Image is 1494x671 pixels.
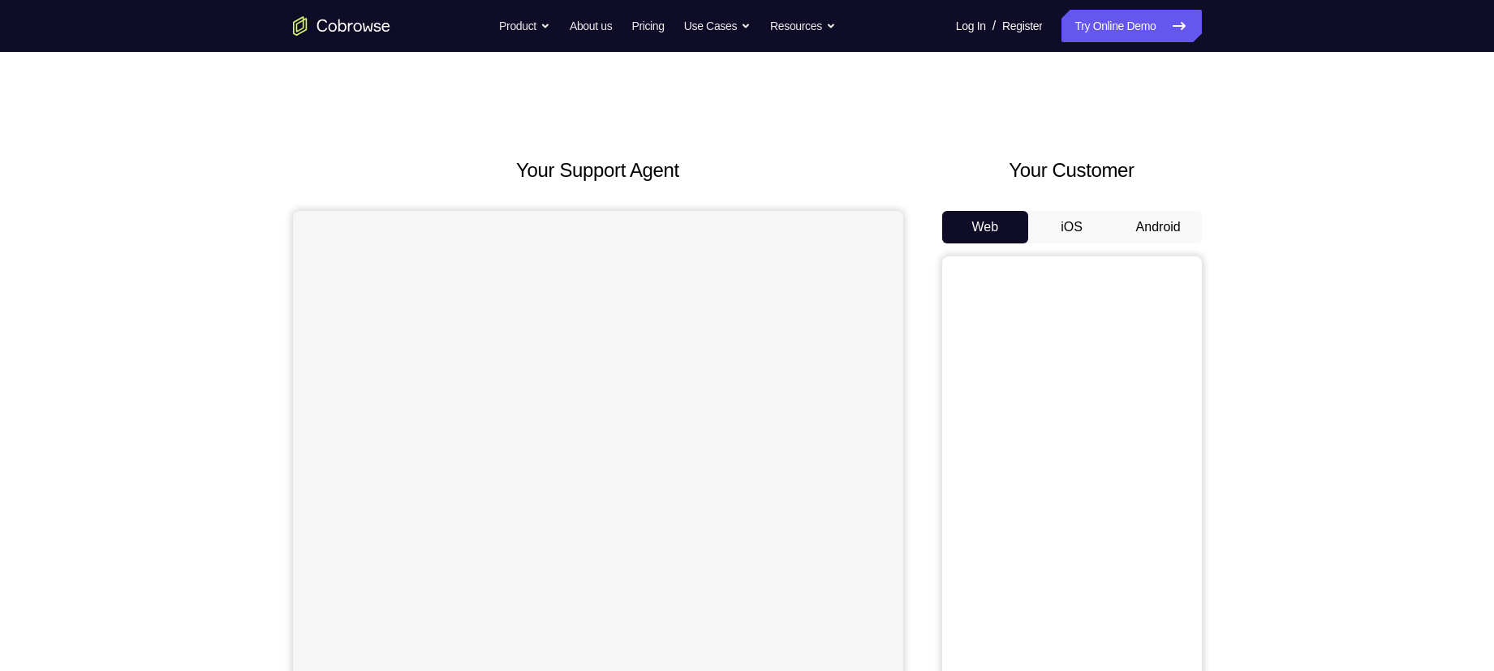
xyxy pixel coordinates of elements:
[631,10,664,42] a: Pricing
[1061,10,1201,42] a: Try Online Demo
[956,10,986,42] a: Log In
[684,10,751,42] button: Use Cases
[942,156,1202,185] h2: Your Customer
[293,156,903,185] h2: Your Support Agent
[570,10,612,42] a: About us
[293,16,390,36] a: Go to the home page
[770,10,836,42] button: Resources
[1028,211,1115,243] button: iOS
[992,16,996,36] span: /
[942,211,1029,243] button: Web
[1115,211,1202,243] button: Android
[1002,10,1042,42] a: Register
[499,10,550,42] button: Product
